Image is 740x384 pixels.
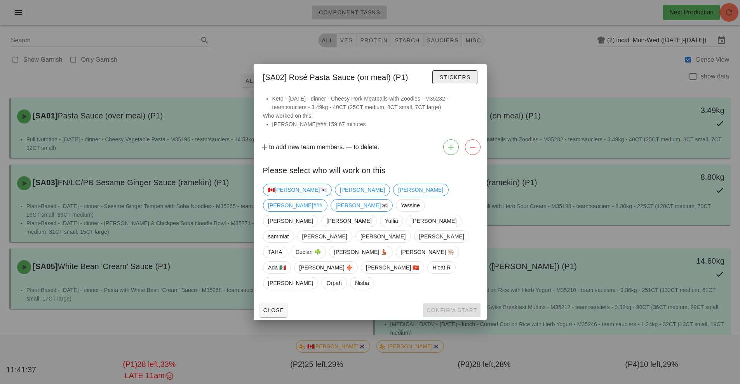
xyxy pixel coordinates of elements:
[268,262,286,273] span: Ada 🇲🇽
[366,262,419,273] span: [PERSON_NAME] 🇻🇳
[400,246,454,258] span: [PERSON_NAME] 👨🏼‍🍳
[334,246,387,258] span: [PERSON_NAME] 💃🏽
[385,215,398,227] span: Yullia
[326,277,341,289] span: Orpah
[340,184,385,196] span: [PERSON_NAME]
[268,231,289,242] span: sammiat
[326,215,371,227] span: [PERSON_NAME]
[398,184,443,196] span: [PERSON_NAME]
[260,303,287,317] button: Close
[295,246,320,258] span: Declan ☘️
[299,262,353,273] span: [PERSON_NAME] 🍁
[268,215,313,227] span: [PERSON_NAME]
[400,200,420,211] span: Yassine
[360,231,406,242] span: [PERSON_NAME]
[302,231,347,242] span: [PERSON_NAME]
[419,231,464,242] span: [PERSON_NAME]
[272,94,477,111] li: Keto - [DATE] - dinner - Cheesy Pork Meatballs with Zoodles - M35232 - team:sauciers - 3.49kg - 4...
[439,74,470,80] span: Stickers
[411,215,456,227] span: [PERSON_NAME]
[355,277,369,289] span: Nisha
[263,307,284,313] span: Close
[254,136,487,158] div: to add new team members. to delete.
[336,200,388,211] span: [PERSON_NAME]🇰🇷
[432,262,451,273] span: H'oat R
[254,94,487,136] div: Who worked on this:
[268,200,322,211] span: [PERSON_NAME]###
[272,120,477,129] li: [PERSON_NAME]### 159.67 minutes
[254,158,487,181] div: Please select who will work on this
[268,277,313,289] span: [PERSON_NAME]
[254,64,487,88] div: [SA02] Rosé Pasta Sauce (on meal) (P1)
[432,70,477,84] button: Stickers
[268,184,327,196] span: 🇨🇦[PERSON_NAME]🇰🇷
[268,246,282,258] span: TAHA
